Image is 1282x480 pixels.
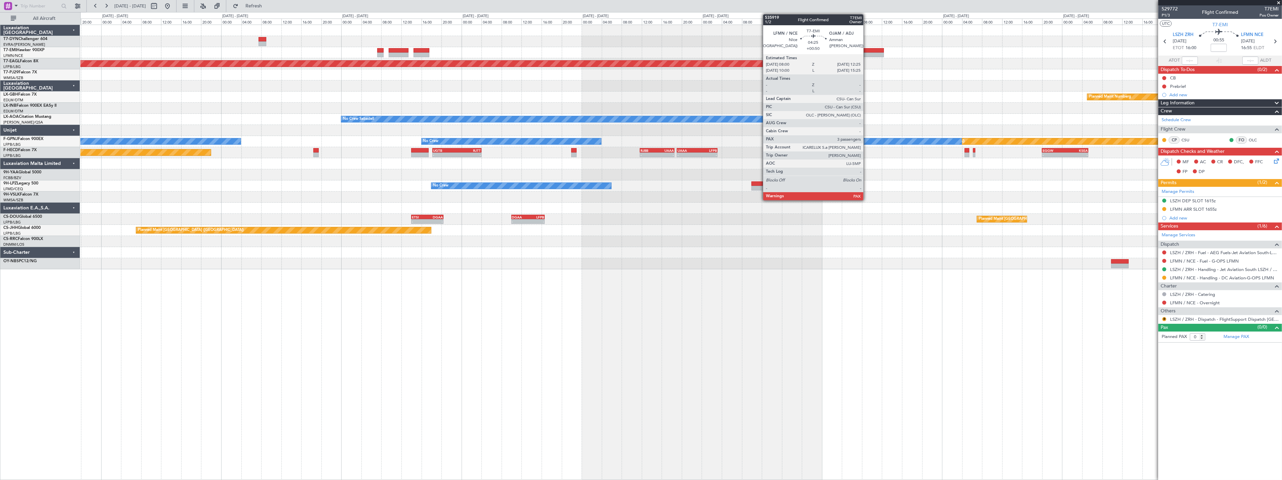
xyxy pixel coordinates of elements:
div: 16:00 [301,19,321,25]
div: 20:00 [1042,19,1062,25]
div: Prebrief [1170,83,1186,89]
div: 12:00 [1122,19,1142,25]
div: FO [1236,136,1247,144]
div: 08:00 [982,19,1002,25]
input: Trip Number [21,1,59,11]
a: CSU [1181,137,1197,143]
span: (1/6) [1258,222,1268,230]
span: T7-DYN [3,37,18,41]
div: - [1065,153,1088,157]
div: 00:00 [1062,19,1082,25]
span: 529772 [1162,5,1178,12]
span: Dispatch To-Dos [1161,66,1195,74]
div: Planned Maint Nurnberg [1089,92,1131,102]
a: LX-GBHFalcon 7X [3,93,37,97]
a: LFMN / NCE - Fuel - G-OPS LFMN [1170,258,1239,264]
div: ETSI [412,215,427,219]
div: 12:00 [762,19,782,25]
span: Dispatch Checks and Weather [1161,148,1225,156]
div: [DATE] - [DATE] [823,13,849,19]
span: Refresh [240,4,268,8]
div: KSEA [1065,148,1088,152]
span: DP [1199,169,1205,175]
span: ATOT [1169,57,1180,64]
button: R [1162,317,1166,321]
div: 20:00 [922,19,942,25]
a: LFPB/LBG [3,142,21,147]
a: EDLW/DTM [3,98,23,103]
div: - [697,153,717,157]
span: [DATE] [1173,38,1187,45]
span: (0/0) [1258,323,1268,331]
div: 08:00 [261,19,281,25]
span: Services [1161,222,1178,230]
button: Refresh [230,1,270,11]
a: T7-EAGLFalcon 8X [3,59,38,63]
div: 16:00 [181,19,201,25]
span: Permits [1161,179,1176,187]
a: Schedule Crew [1162,117,1191,124]
a: 9H-LPZLegacy 500 [3,181,38,185]
div: [DATE] - [DATE] [583,13,609,19]
div: 08:00 [141,19,161,25]
div: No Crew Sabadell [343,114,374,124]
a: CS-DOUGlobal 6500 [3,215,42,219]
div: CB [1170,75,1176,81]
div: 00:00 [942,19,962,25]
a: F-GPNJFalcon 900EX [3,137,43,141]
div: 08:00 [622,19,642,25]
div: EGGW [1043,148,1065,152]
span: [DATE] [1241,38,1255,45]
div: 12:00 [281,19,302,25]
div: - [528,219,544,224]
a: CS-JHHGlobal 6000 [3,226,41,230]
div: UGTB [433,148,457,152]
span: CS-RRC [3,237,18,241]
span: P1/3 [1162,12,1178,18]
div: 04:00 [842,19,862,25]
div: 20:00 [201,19,221,25]
div: 08:00 [1102,19,1123,25]
div: 16:00 [1022,19,1042,25]
div: - [512,219,528,224]
div: 20:00 [321,19,342,25]
div: 16:00 [662,19,682,25]
span: DFC, [1234,159,1244,166]
span: ALDT [1260,57,1271,64]
div: UAAA [657,148,674,152]
div: 04:00 [962,19,982,25]
div: 08:00 [742,19,762,25]
div: 04:00 [1082,19,1102,25]
div: - [427,219,443,224]
span: [DATE] - [DATE] [114,3,146,9]
div: 08:00 [862,19,882,25]
div: 16:00 [782,19,802,25]
div: 00:00 [702,19,722,25]
span: Leg Information [1161,99,1195,107]
div: - [433,153,457,157]
span: 00:55 [1213,37,1224,44]
span: CS-JHH [3,226,18,230]
a: LFMN/NCE [3,53,23,58]
span: OY-NBS [3,259,19,263]
div: 20:00 [682,19,702,25]
a: WMSA/SZB [3,75,23,80]
a: CS-RRCFalcon 900LX [3,237,43,241]
a: OY-NBSPC12/NG [3,259,37,263]
a: Manage PAX [1223,334,1249,340]
div: - [412,219,427,224]
div: Planned Maint [GEOGRAPHIC_DATA] ([GEOGRAPHIC_DATA]) [138,225,244,235]
div: CP [1169,136,1180,144]
a: [PERSON_NAME]/QSA [3,120,43,125]
div: Planned Maint [GEOGRAPHIC_DATA] ([GEOGRAPHIC_DATA]) [979,214,1085,224]
a: LSZH / ZRH - Fuel - AEG Fuels-Jet Aviation South-LSZH/ZRH [1170,250,1279,255]
div: - [640,153,657,157]
span: LX-INB [3,104,16,108]
a: OLC [1249,137,1264,143]
div: 12:00 [401,19,422,25]
span: ETOT [1173,45,1184,52]
span: MF [1182,159,1189,166]
div: 20:00 [441,19,462,25]
span: T7EMI [1259,5,1279,12]
a: LFPB/LBG [3,64,21,69]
